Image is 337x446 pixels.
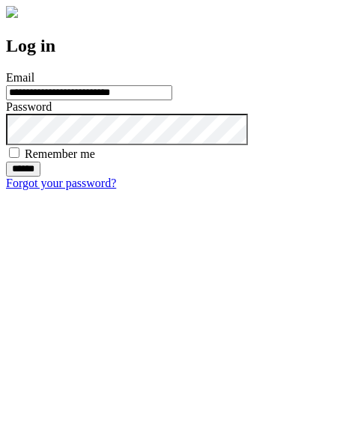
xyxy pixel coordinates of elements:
[6,36,331,56] h2: Log in
[25,147,95,160] label: Remember me
[6,71,34,84] label: Email
[6,100,52,113] label: Password
[6,177,116,189] a: Forgot your password?
[6,6,18,18] img: logo-4e3dc11c47720685a147b03b5a06dd966a58ff35d612b21f08c02c0306f2b779.png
